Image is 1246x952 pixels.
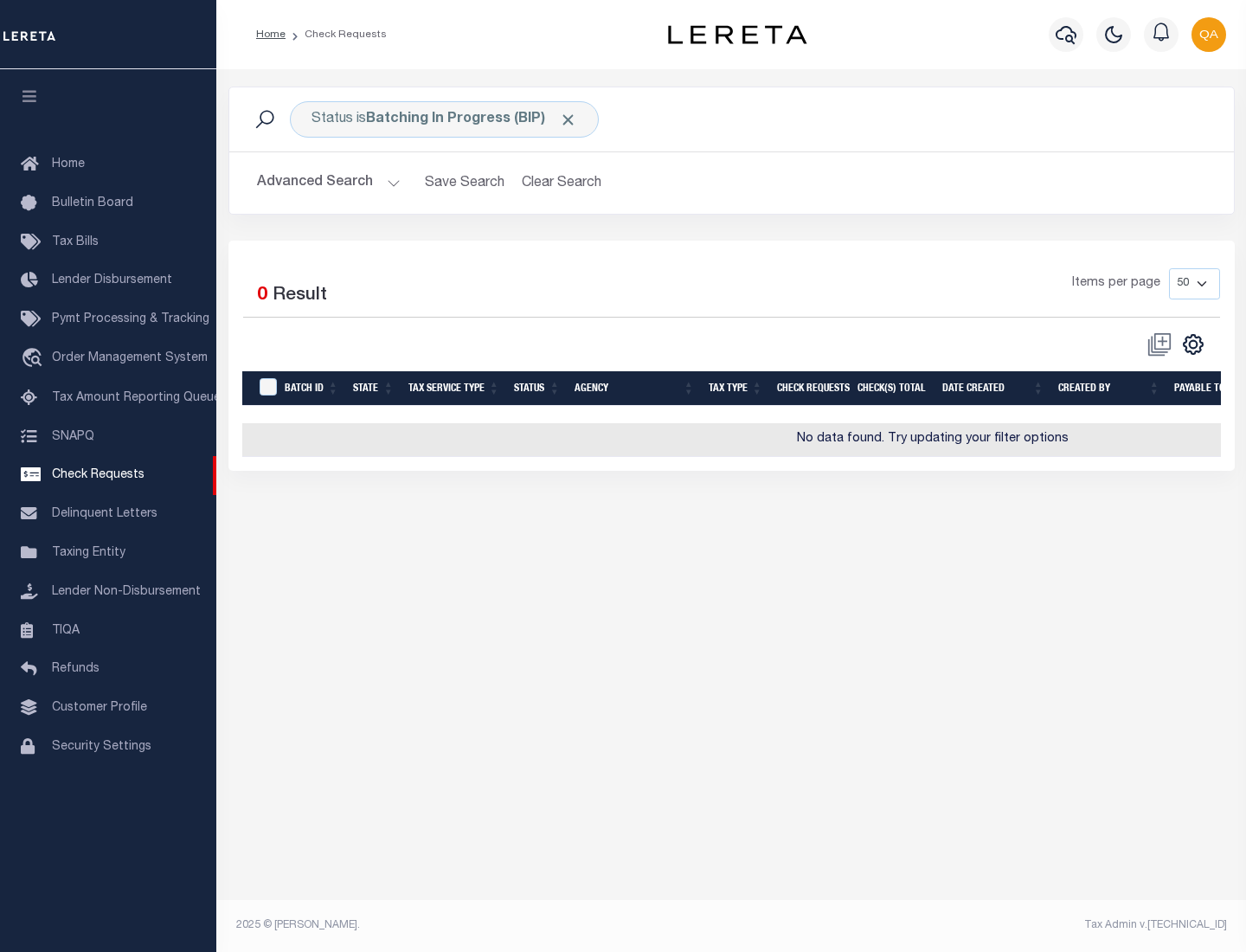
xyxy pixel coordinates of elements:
span: Security Settings [52,741,151,753]
span: Home [52,158,85,170]
button: Clear Search [515,166,609,200]
img: logo-dark.svg [668,25,806,44]
th: Agency: activate to sort column ascending [568,371,702,407]
i: travel_explore [21,348,48,370]
img: svg+xml;base64,PHN2ZyB4bWxucz0iaHR0cDovL3d3dy53My5vcmcvMjAwMC9zdmciIHBvaW50ZXItZXZlbnRzPSJub25lIi... [1191,17,1226,52]
th: Created By: activate to sort column ascending [1051,371,1167,407]
div: 2025 © [PERSON_NAME]. [223,917,732,933]
li: Check Requests [286,27,387,42]
span: Click to Remove [559,111,577,129]
span: TIQA [52,624,80,636]
div: Status is [290,101,599,138]
span: Refunds [52,663,100,675]
span: Pymt Processing & Tracking [52,313,209,325]
button: Save Search [414,166,515,200]
th: Check(s) Total [851,371,935,407]
span: 0 [257,286,267,305]
span: Lender Disbursement [52,274,172,286]
th: Batch Id: activate to sort column ascending [278,371,346,407]
span: Tax Bills [52,236,99,248]
th: State: activate to sort column ascending [346,371,401,407]
span: Customer Profile [52,702,147,714]
span: Check Requests [52,469,145,481]
span: Tax Amount Reporting Queue [52,392,221,404]
th: Date Created: activate to sort column ascending [935,371,1051,407]
span: SNAPQ [52,430,94,442]
b: Batching In Progress (BIP) [366,113,577,126]
label: Result [273,282,327,310]
th: Status: activate to sort column ascending [507,371,568,407]
span: Items per page [1072,274,1160,293]
th: Check Requests [770,371,851,407]
th: Tax Type: activate to sort column ascending [702,371,770,407]
button: Advanced Search [257,166,401,200]
span: Order Management System [52,352,208,364]
span: Bulletin Board [52,197,133,209]
span: Taxing Entity [52,547,125,559]
span: Delinquent Letters [52,508,157,520]
th: Tax Service Type: activate to sort column ascending [401,371,507,407]
span: Lender Non-Disbursement [52,586,201,598]
a: Home [256,29,286,40]
div: Tax Admin v.[TECHNICAL_ID] [744,917,1227,933]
